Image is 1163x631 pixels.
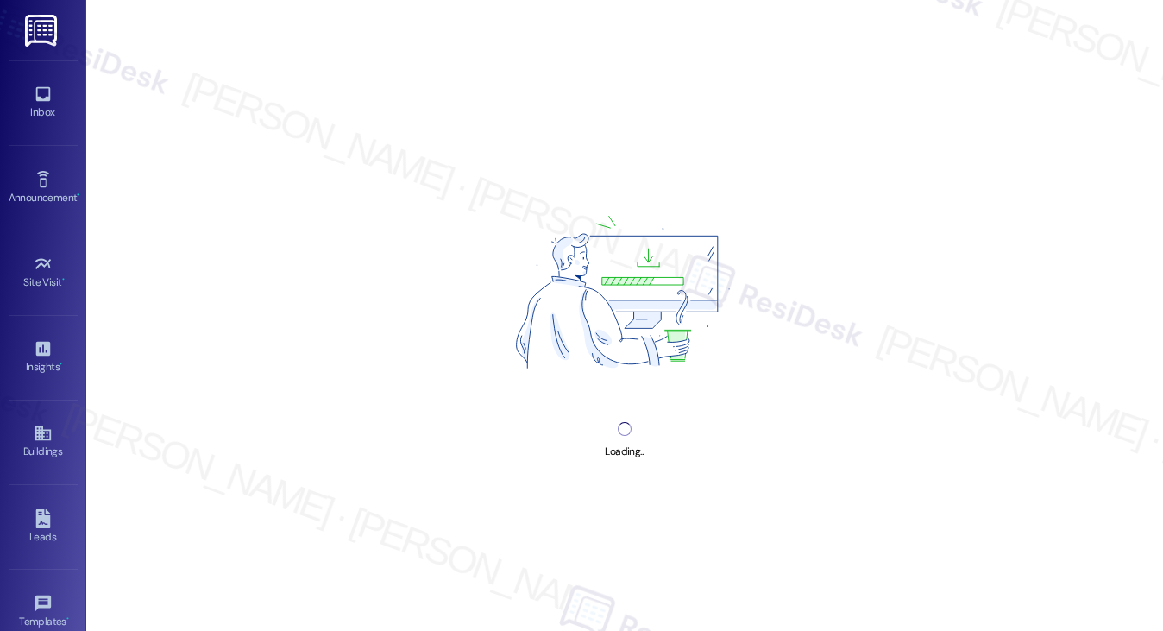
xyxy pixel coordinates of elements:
[62,274,65,286] span: •
[77,189,79,201] span: •
[25,15,60,47] img: ResiDesk Logo
[66,613,69,625] span: •
[605,443,644,461] div: Loading...
[9,79,78,126] a: Inbox
[9,419,78,465] a: Buildings
[9,249,78,296] a: Site Visit •
[9,334,78,381] a: Insights •
[9,504,78,551] a: Leads
[60,358,62,370] span: •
